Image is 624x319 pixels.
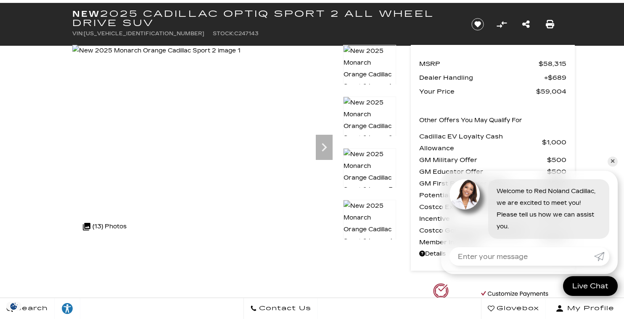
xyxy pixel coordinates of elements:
[488,179,609,239] div: Welcome to Red Noland Cadillac, we are excited to meet you! Please tell us how we can assist you.
[449,247,594,266] input: Enter your message
[343,45,396,93] img: New 2025 Monarch Orange Cadillac Sport 2 image 1
[343,97,396,144] img: New 2025 Monarch Orange Cadillac Sport 2 image 2
[494,303,539,314] span: Glovebox
[542,136,566,148] span: $1,000
[468,18,487,31] button: Save vehicle
[419,115,522,126] p: Other Offers You May Qualify For
[419,154,547,166] span: GM Military Offer
[234,31,259,37] span: C247143
[419,72,544,84] span: Dealer Handling
[55,298,80,319] a: Explore your accessibility options
[419,201,566,225] a: Costco Executive Member Incentive $1,250
[419,131,542,154] span: Cadillac EV Loyalty Cash Allowance
[316,135,333,160] div: Next
[343,148,396,196] img: New 2025 Monarch Orange Cadillac Sport 2 image 3
[72,9,100,19] strong: New
[547,166,566,178] span: $500
[544,72,566,84] span: $689
[343,200,396,248] img: New 2025 Monarch Orange Cadillac Sport 2 image 4
[522,18,530,30] a: Share this New 2025 Cadillac OPTIQ Sport 2 All Wheel Drive SUV
[419,72,566,84] a: Dealer Handling $689
[419,248,566,260] a: Details
[419,166,547,178] span: GM Educator Offer
[539,58,566,70] span: $58,315
[568,281,613,291] span: Live Chat
[419,178,547,189] span: GM First Responder Offer
[213,31,234,37] span: Stock:
[547,154,566,166] span: $500
[594,247,609,266] a: Submit
[419,166,566,178] a: GM Educator Offer $500
[79,217,131,237] div: (13) Photos
[72,31,84,37] span: VIN:
[495,18,508,31] button: Compare Vehicle
[419,86,566,97] a: Your Price $59,004
[4,302,24,311] img: Opt-Out Icon
[72,45,241,57] img: New 2025 Monarch Orange Cadillac Sport 2 image 1
[419,189,541,201] span: Potential Federal EV Tax Credit
[564,303,614,314] span: My Profile
[419,178,566,189] a: GM First Responder Offer $500
[419,225,566,248] a: Costco Gold Star and Business Member Incentive $1,000
[84,31,204,37] span: [US_VEHICLE_IDENTIFICATION_NUMBER]
[257,303,311,314] span: Contact Us
[243,298,318,319] a: Contact Us
[419,154,566,166] a: GM Military Offer $500
[419,225,542,248] span: Costco Gold Star and Business Member Incentive
[72,9,457,28] h1: 2025 Cadillac OPTIQ Sport 2 All Wheel Drive SUV
[13,303,48,314] span: Search
[563,276,618,296] a: Live Chat
[419,201,543,225] span: Costco Executive Member Incentive
[449,179,480,209] img: Agent profile photo
[419,58,566,70] a: MSRP $58,315
[546,298,624,319] button: Open user profile menu
[4,302,24,311] section: Click to Open Cookie Consent Modal
[481,298,546,319] a: Glovebox
[546,18,554,30] a: Print this New 2025 Cadillac OPTIQ Sport 2 All Wheel Drive SUV
[419,58,539,70] span: MSRP
[419,86,536,97] span: Your Price
[55,302,80,315] div: Explore your accessibility options
[419,189,566,201] a: Potential Federal EV Tax Credit $7,500
[419,131,566,154] a: Cadillac EV Loyalty Cash Allowance $1,000
[536,86,566,97] span: $59,004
